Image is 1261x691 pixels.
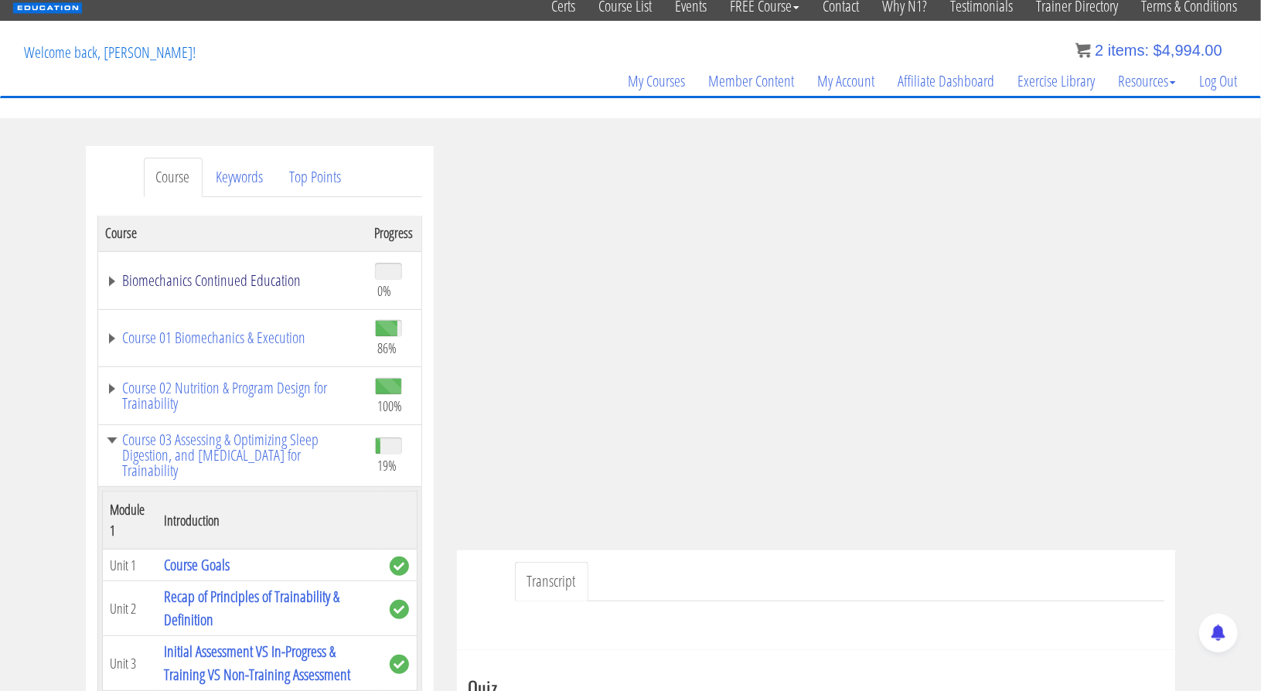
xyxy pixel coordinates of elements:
[378,282,392,299] span: 0%
[515,562,588,601] a: Transcript
[697,44,806,118] a: Member Content
[12,22,207,83] p: Welcome back, [PERSON_NAME]!
[390,557,409,576] span: complete
[164,586,339,630] a: Recap of Principles of Trainability & Definition
[164,641,350,685] a: Initial Assessment VS In-Progress & Training VS Non-Training Assessment
[97,214,367,251] th: Course
[1075,43,1091,58] img: icon11.png
[886,44,1006,118] a: Affiliate Dashboard
[378,339,397,356] span: 86%
[378,397,403,414] span: 100%
[1075,42,1222,59] a: 2 items: $4,994.00
[1106,44,1188,118] a: Resources
[106,330,360,345] a: Course 01 Biomechanics & Execution
[1154,42,1222,59] bdi: 4,994.00
[204,158,276,197] a: Keywords
[106,432,360,478] a: Course 03 Assessing & Optimizing Sleep Digestion, and [MEDICAL_DATA] for Trainability
[616,44,697,118] a: My Courses
[102,550,156,581] td: Unit 1
[1095,42,1103,59] span: 2
[390,600,409,619] span: complete
[102,581,156,636] td: Unit 2
[144,158,203,197] a: Course
[1006,44,1106,118] a: Exercise Library
[1154,42,1162,59] span: $
[278,158,354,197] a: Top Points
[102,636,156,691] td: Unit 3
[1108,42,1149,59] span: items:
[390,655,409,674] span: complete
[1188,44,1249,118] a: Log Out
[378,457,397,474] span: 19%
[164,554,230,575] a: Course Goals
[106,273,360,288] a: Biomechanics Continued Education
[156,492,381,550] th: Introduction
[102,492,156,550] th: Module 1
[806,44,886,118] a: My Account
[106,380,360,411] a: Course 02 Nutrition & Program Design for Trainability
[367,214,422,251] th: Progress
